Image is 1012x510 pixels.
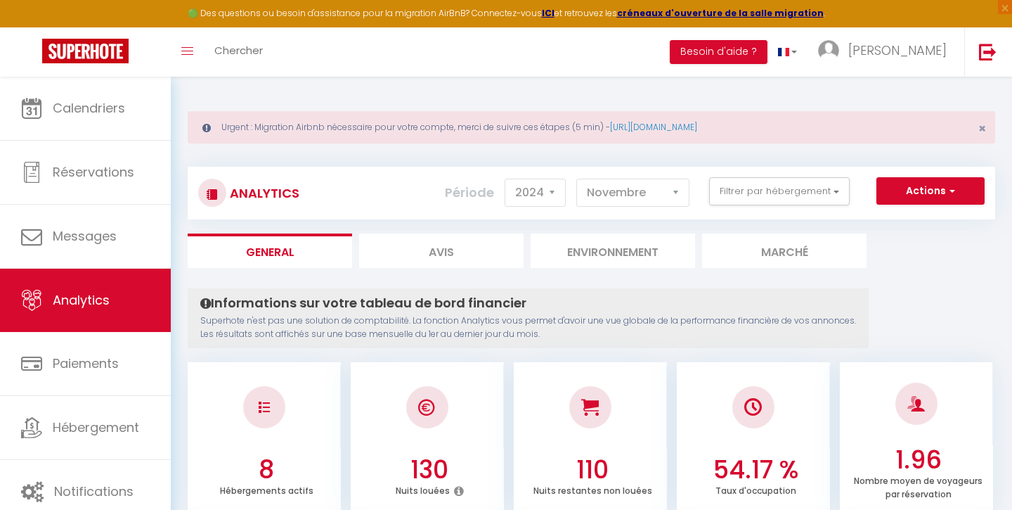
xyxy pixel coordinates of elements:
[259,402,270,413] img: NO IMAGE
[617,7,824,19] a: créneaux d'ouverture de la salle migration
[188,111,995,144] div: Urgent : Migration Airbnb nécessaire pour votre compte, merci de suivre ces étapes (5 min) -
[53,99,125,117] span: Calendriers
[54,483,134,500] span: Notifications
[445,177,494,208] label: Période
[214,43,263,58] span: Chercher
[53,163,134,181] span: Réservations
[200,314,856,341] p: Superhote n'est pas une solution de comptabilité. La fonction Analytics vous permet d'avoir une v...
[226,177,299,209] h3: Analytics
[53,355,119,372] span: Paiements
[531,234,695,268] li: Environnement
[670,40,767,64] button: Besoin d'aide ?
[702,234,867,268] li: Marché
[195,455,337,485] h3: 8
[204,27,273,77] a: Chercher
[952,447,1001,499] iframe: Chat
[978,120,986,137] span: ×
[533,482,652,497] p: Nuits restantes non louées
[876,177,985,205] button: Actions
[979,43,997,60] img: logout
[848,445,990,475] h3: 1.96
[396,482,450,497] p: Nuits louées
[978,122,986,135] button: Close
[807,27,964,77] a: ... [PERSON_NAME]
[200,295,856,311] h4: Informations sur votre tableau de bord financier
[818,40,839,61] img: ...
[42,39,129,63] img: Super Booking
[358,455,500,485] h3: 130
[53,419,139,436] span: Hébergement
[715,482,796,497] p: Taux d'occupation
[542,7,554,19] a: ICI
[359,234,524,268] li: Avis
[848,42,947,59] span: [PERSON_NAME]
[188,234,352,268] li: General
[709,177,850,205] button: Filtrer par hébergement
[685,455,826,485] h3: 54.17 %
[610,121,697,133] a: [URL][DOMAIN_NAME]
[53,291,110,309] span: Analytics
[220,482,313,497] p: Hébergements actifs
[521,455,663,485] h3: 110
[53,227,117,245] span: Messages
[854,472,982,500] p: Nombre moyen de voyageurs par réservation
